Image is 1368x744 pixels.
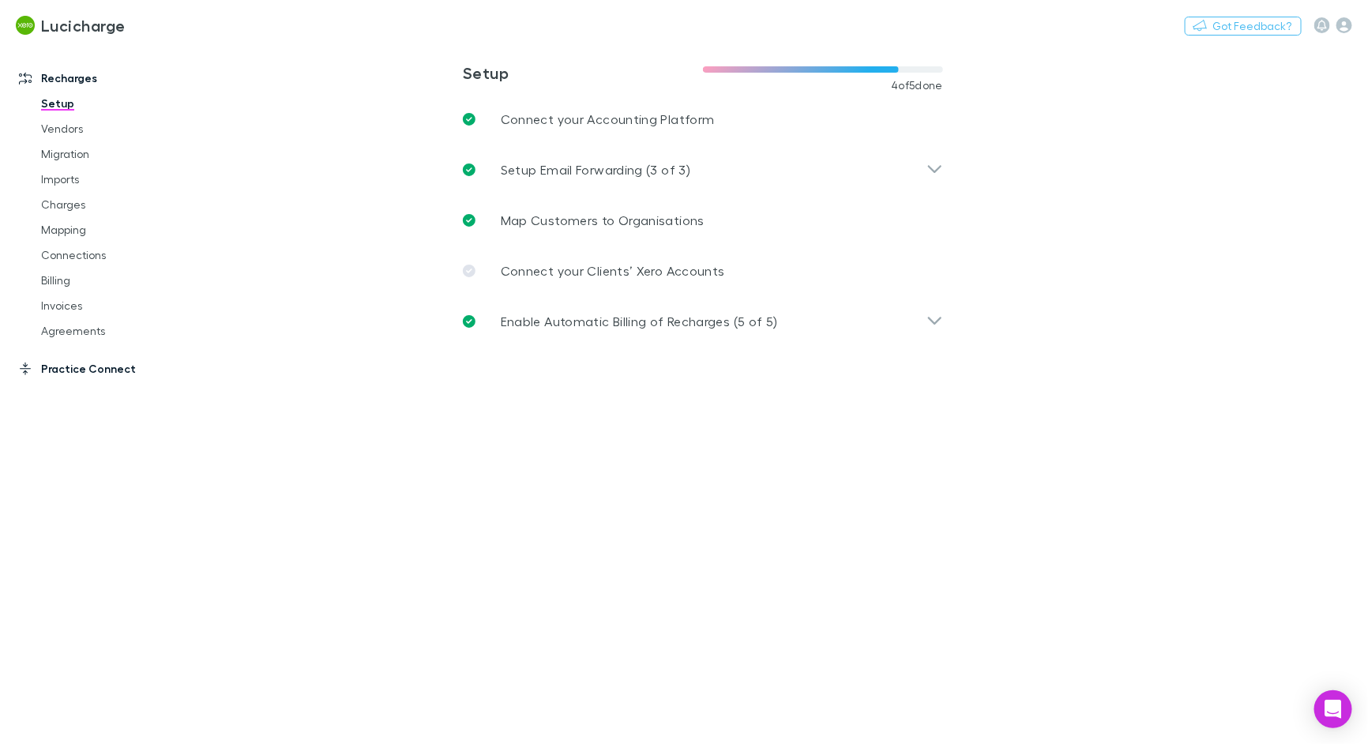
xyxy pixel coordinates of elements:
h3: Lucicharge [41,16,126,35]
p: Enable Automatic Billing of Recharges (5 of 5) [501,312,778,331]
button: Got Feedback? [1185,17,1302,36]
p: Setup Email Forwarding (3 of 3) [501,160,690,179]
span: 4 of 5 done [891,79,943,92]
div: Setup Email Forwarding (3 of 3) [450,145,956,195]
div: Enable Automatic Billing of Recharges (5 of 5) [450,296,956,347]
a: Agreements [25,318,199,344]
a: Practice Connect [3,356,199,381]
div: Open Intercom Messenger [1314,690,1352,728]
p: Connect your Accounting Platform [501,110,715,129]
a: Connect your Clients’ Xero Accounts [450,246,956,296]
p: Connect your Clients’ Xero Accounts [501,261,725,280]
a: Map Customers to Organisations [450,195,956,246]
a: Connections [25,242,199,268]
img: Lucicharge's Logo [16,16,35,35]
a: Invoices [25,293,199,318]
a: Charges [25,192,199,217]
a: Recharges [3,66,199,91]
a: Migration [25,141,199,167]
a: Imports [25,167,199,192]
a: Setup [25,91,199,116]
a: Lucicharge [6,6,135,44]
p: Map Customers to Organisations [501,211,705,230]
a: Vendors [25,116,199,141]
h3: Setup [463,63,703,82]
a: Connect your Accounting Platform [450,94,956,145]
a: Mapping [25,217,199,242]
a: Billing [25,268,199,293]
